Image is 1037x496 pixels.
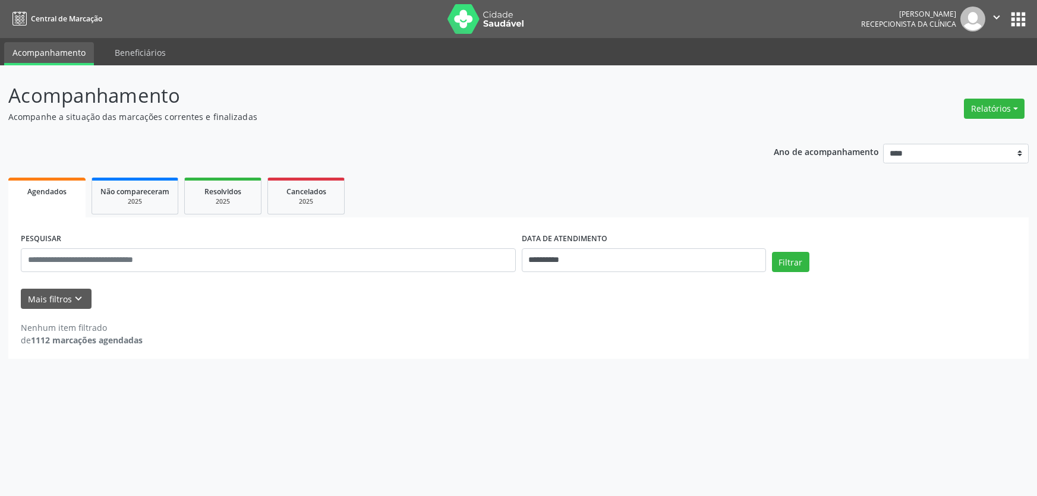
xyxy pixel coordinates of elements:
div: 2025 [276,197,336,206]
a: Beneficiários [106,42,174,63]
a: Acompanhamento [4,42,94,65]
label: DATA DE ATENDIMENTO [522,230,607,248]
div: [PERSON_NAME] [861,9,956,19]
div: Nenhum item filtrado [21,321,143,334]
span: Não compareceram [100,187,169,197]
button: apps [1008,9,1029,30]
button: Relatórios [964,99,1025,119]
i: keyboard_arrow_down [72,292,85,305]
span: Agendados [27,187,67,197]
i:  [990,11,1003,24]
p: Acompanhamento [8,81,723,110]
button: Filtrar [772,252,809,272]
strong: 1112 marcações agendadas [31,334,143,346]
p: Ano de acompanhamento [774,144,879,159]
span: Cancelados [286,187,326,197]
div: 2025 [193,197,253,206]
span: Recepcionista da clínica [861,19,956,29]
button: Mais filtroskeyboard_arrow_down [21,289,92,309]
span: Central de Marcação [31,14,102,24]
p: Acompanhe a situação das marcações correntes e finalizadas [8,110,723,123]
button:  [985,7,1008,31]
label: PESQUISAR [21,230,61,248]
div: de [21,334,143,346]
a: Central de Marcação [8,9,102,29]
img: img [960,7,985,31]
div: 2025 [100,197,169,206]
span: Resolvidos [204,187,241,197]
